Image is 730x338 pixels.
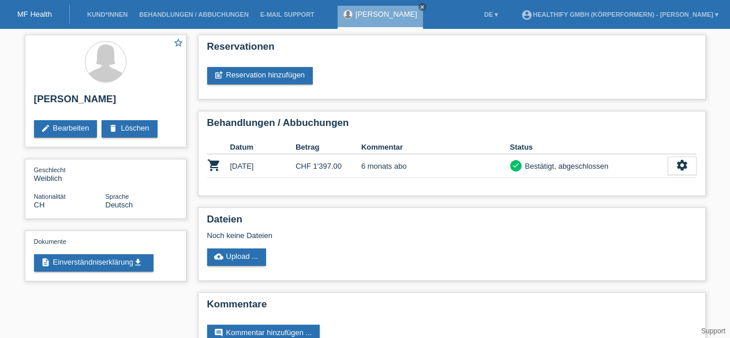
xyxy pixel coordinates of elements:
a: Behandlungen / Abbuchungen [133,11,254,18]
div: Bestätigt, abgeschlossen [522,160,609,172]
span: Geschlecht [34,166,66,173]
span: Dokumente [34,238,66,245]
th: Status [510,140,668,154]
span: Deutsch [106,200,133,209]
td: 6 monats abo [361,154,510,178]
i: description [41,258,50,267]
i: settings [676,159,688,172]
th: Datum [230,140,296,154]
a: Support [701,327,725,335]
a: close [418,3,426,11]
a: descriptionEinverständniserklärungget_app [34,254,154,272]
a: MF Health [17,10,52,18]
i: close [420,4,425,10]
a: E-Mail Support [254,11,320,18]
div: Noch keine Dateien [207,231,560,240]
div: Weiblich [34,165,106,183]
i: cloud_upload [214,252,223,261]
i: get_app [133,258,143,267]
th: Kommentar [361,140,510,154]
i: account_circle [521,9,533,21]
td: CHF 1'397.00 [295,154,361,178]
th: Betrag [295,140,361,154]
span: Schweiz [34,200,45,209]
i: post_add [214,70,223,80]
i: star_border [173,38,184,48]
span: Nationalität [34,193,66,200]
i: edit [41,124,50,133]
a: cloud_uploadUpload ... [207,248,267,266]
i: comment [214,328,223,337]
td: [DATE] [230,154,296,178]
h2: Behandlungen / Abbuchungen [207,117,697,135]
h2: Dateien [207,214,697,231]
a: star_border [173,38,184,50]
h2: [PERSON_NAME] [34,94,177,111]
a: deleteLöschen [102,120,157,138]
i: POSP00021405 [207,158,221,172]
i: check [512,161,520,169]
a: [PERSON_NAME] [355,10,417,18]
a: editBearbeiten [34,120,98,138]
span: Sprache [106,193,129,200]
a: Kund*innen [81,11,133,18]
h2: Reservationen [207,41,697,58]
i: delete [108,124,118,133]
a: account_circleHealthify GmbH (Körperformern) - [PERSON_NAME] ▾ [515,11,724,18]
a: DE ▾ [478,11,504,18]
a: post_addReservation hinzufügen [207,67,313,84]
h2: Kommentare [207,299,697,316]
